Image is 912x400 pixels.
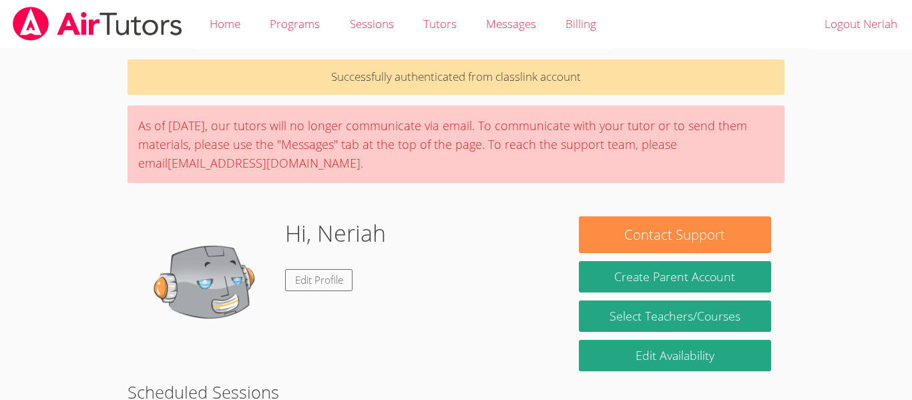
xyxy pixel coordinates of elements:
[486,16,536,31] span: Messages
[128,106,784,183] div: As of [DATE], our tutors will no longer communicate via email. To communicate with your tutor or ...
[11,7,184,41] img: airtutors_banner-c4298cdbf04f3fff15de1276eac7730deb9818008684d7c2e4769d2f7ddbe033.png
[141,216,274,350] img: default.png
[285,216,386,250] h1: Hi, Neriah
[579,340,771,371] a: Edit Availability
[579,301,771,332] a: Select Teachers/Courses
[128,59,784,95] p: Successfully authenticated from classlink account
[579,216,771,253] button: Contact Support
[579,261,771,292] button: Create Parent Account
[285,269,353,291] a: Edit Profile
